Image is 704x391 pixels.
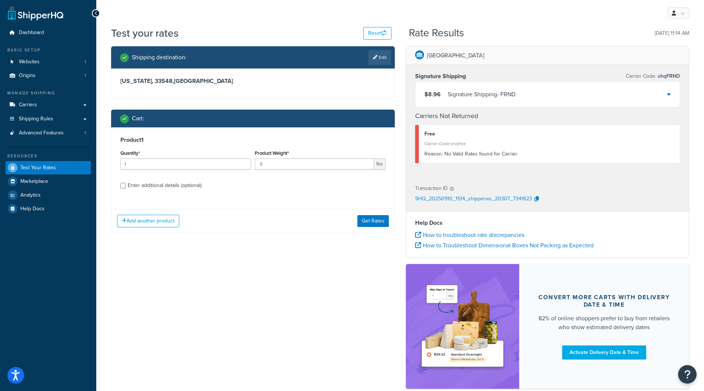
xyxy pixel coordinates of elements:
[415,218,680,227] h4: Help Docs
[6,161,91,174] a: Test Your Rates
[84,130,86,136] span: 1
[409,27,464,39] h2: Rate Results
[537,314,671,332] div: 82% of online shoppers prefer to buy from retailers who show estimated delivery dates
[424,149,674,159] div: No Valid Rates found for Carrier
[415,241,594,250] a: How to Troubleshoot Dimensional Boxes Not Packing as Expected
[20,165,56,171] span: Test Your Rates
[20,192,41,198] span: Analytics
[415,183,448,194] p: Transaction ID
[120,158,251,170] input: 0.0
[84,73,86,79] span: 1
[415,73,466,80] h3: Signature Shipping
[19,30,44,36] span: Dashboard
[6,175,91,188] a: Marketplace
[19,130,64,136] span: Advanced Features
[6,98,91,112] a: Carriers
[424,90,441,98] span: $8.96
[19,102,37,108] span: Carriers
[656,72,680,80] span: shqFRND
[626,71,680,81] p: Carrier Code:
[117,215,179,227] button: Add another product
[363,27,391,40] button: Reset
[357,215,389,227] button: Get Rates
[424,150,443,158] span: Reason:
[6,47,91,53] div: Basic Setup
[6,126,91,140] a: Advanced Features1
[255,158,374,170] input: 0.00
[415,231,524,239] a: How to troubleshoot rate discrepancies
[6,26,91,40] a: Dashboard
[6,153,91,159] div: Resources
[19,116,53,122] span: Shipping Rules
[6,202,91,215] a: Help Docs
[120,77,386,85] h3: [US_STATE], 33548 , [GEOGRAPHIC_DATA]
[6,55,91,69] li: Websites
[111,26,178,40] h1: Test your rates
[678,365,697,384] button: Open Resource Center
[415,194,532,205] p: SHQ_20250910_1514_shipperws_20307_7341623
[132,54,187,61] h2: Shipping destination :
[655,28,689,39] p: [DATE] 11:14 AM
[6,90,91,96] div: Manage Shipping
[374,158,386,170] span: lbs
[424,129,674,139] div: Free
[120,183,126,188] input: Enter additional details (optional)
[427,50,484,61] p: [GEOGRAPHIC_DATA]
[20,206,44,212] span: Help Docs
[6,112,91,126] a: Shipping Rules
[128,180,201,191] div: Enter additional details (optional)
[562,345,646,360] a: Activate Delivery Date & Time
[120,136,386,144] h3: Product 1
[6,126,91,140] li: Advanced Features
[6,69,91,83] li: Origins
[368,50,391,65] a: Edit
[448,89,516,100] div: Signature Shipping - FRND
[19,73,36,79] span: Origins
[424,138,674,149] div: Carrier Code: shqfree
[6,188,91,202] a: Analytics
[132,115,144,122] h2: Cart :
[19,59,40,65] span: Websites
[20,178,48,185] span: Marketplace
[84,59,86,65] span: 1
[255,150,289,156] label: Product Weight*
[417,275,508,378] img: feature-image-ddt-36eae7f7280da8017bfb280eaccd9c446f90b1fe08728e4019434db127062ab4.png
[6,69,91,83] a: Origins1
[537,294,671,308] div: Convert more carts with delivery date & time
[6,55,91,69] a: Websites1
[415,111,680,121] h4: Carriers Not Returned
[120,150,140,156] label: Quantity*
